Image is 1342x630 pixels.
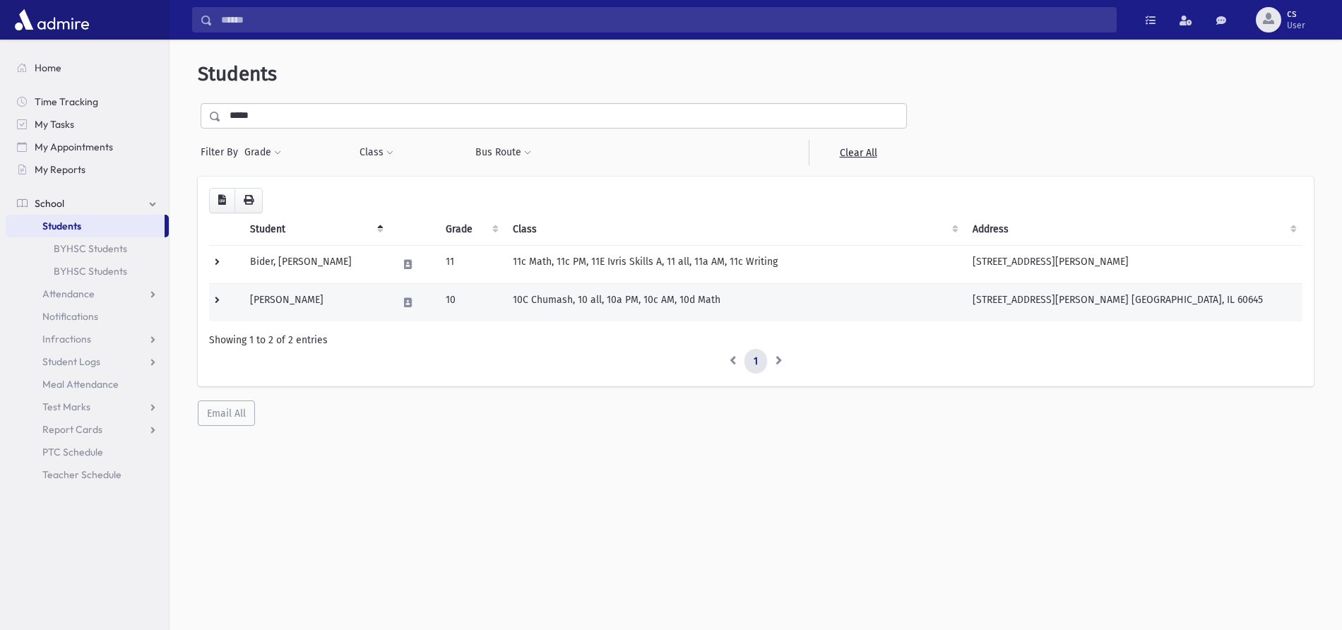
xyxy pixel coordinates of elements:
td: [STREET_ADDRESS][PERSON_NAME] [GEOGRAPHIC_DATA], IL 60645 [964,283,1302,321]
a: Time Tracking [6,90,169,113]
span: Notifications [42,310,98,323]
a: My Reports [6,158,169,181]
button: Grade [244,140,282,165]
span: My Appointments [35,141,113,153]
a: BYHSC Students [6,237,169,260]
span: Meal Attendance [42,378,119,391]
a: Test Marks [6,396,169,418]
span: cs [1287,8,1305,20]
a: Clear All [809,140,907,165]
span: Attendance [42,287,95,300]
div: Showing 1 to 2 of 2 entries [209,333,1302,347]
span: Filter By [201,145,244,160]
a: Students [6,215,165,237]
span: School [35,197,64,210]
img: AdmirePro [11,6,93,34]
a: School [6,192,169,215]
button: Print [234,188,263,213]
a: My Appointments [6,136,169,158]
td: 10C Chumash, 10 all, 10a PM, 10c AM, 10d Math [504,283,964,321]
span: My Reports [35,163,85,176]
td: Bider, [PERSON_NAME] [242,245,389,283]
td: 11c Math, 11c PM, 11E Ivris Skills A, 11 all, 11a AM, 11c Writing [504,245,964,283]
button: CSV [209,188,235,213]
a: 1 [744,349,767,374]
button: Bus Route [475,140,532,165]
a: My Tasks [6,113,169,136]
span: Time Tracking [35,95,98,108]
span: Students [42,220,81,232]
span: Students [198,62,277,85]
a: Attendance [6,283,169,305]
td: [PERSON_NAME] [242,283,389,321]
span: Home [35,61,61,74]
td: [STREET_ADDRESS][PERSON_NAME] [964,245,1302,283]
span: Test Marks [42,400,90,413]
span: PTC Schedule [42,446,103,458]
a: Teacher Schedule [6,463,169,486]
button: Email All [198,400,255,426]
span: Infractions [42,333,91,345]
span: Student Logs [42,355,100,368]
a: Meal Attendance [6,373,169,396]
button: Class [359,140,394,165]
th: Student: activate to sort column descending [242,213,389,246]
a: Infractions [6,328,169,350]
span: Report Cards [42,423,102,436]
a: Notifications [6,305,169,328]
th: Address: activate to sort column ascending [964,213,1302,246]
span: User [1287,20,1305,31]
th: Grade: activate to sort column ascending [437,213,504,246]
td: 11 [437,245,504,283]
span: Teacher Schedule [42,468,121,481]
td: 10 [437,283,504,321]
th: Class: activate to sort column ascending [504,213,964,246]
a: Student Logs [6,350,169,373]
a: Home [6,57,169,79]
input: Search [213,7,1116,32]
a: Report Cards [6,418,169,441]
span: My Tasks [35,118,74,131]
a: PTC Schedule [6,441,169,463]
a: BYHSC Students [6,260,169,283]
